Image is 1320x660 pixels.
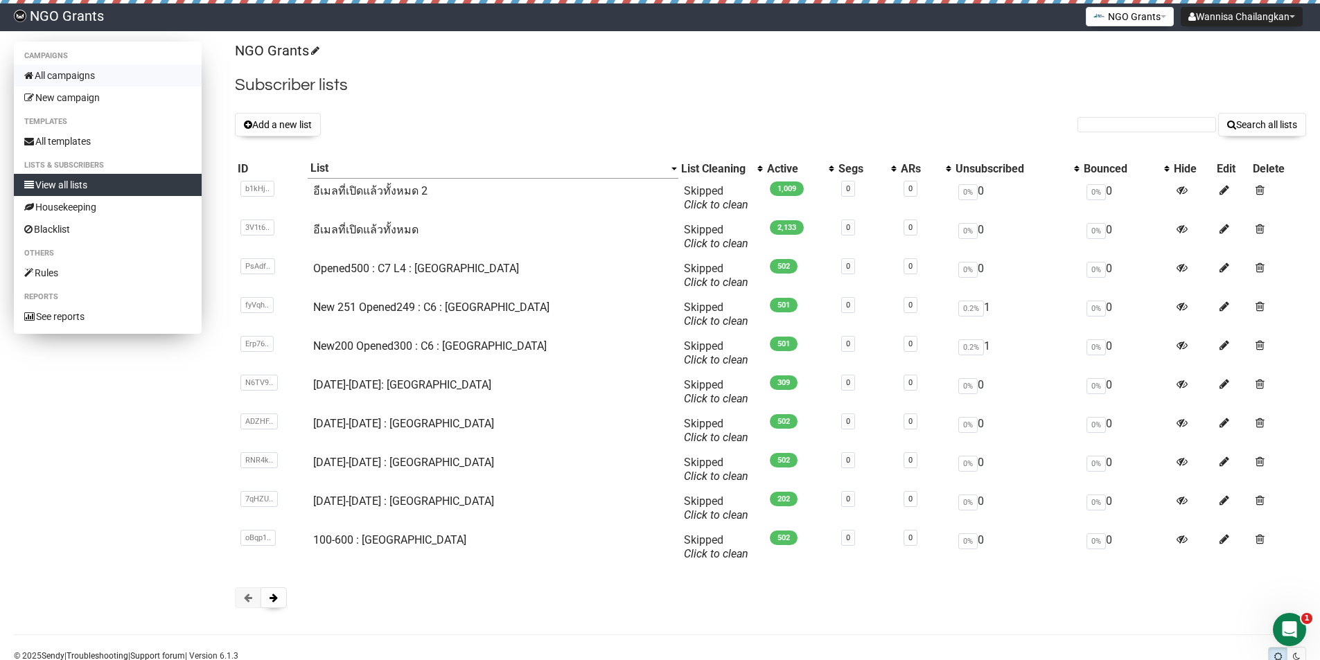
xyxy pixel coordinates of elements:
[14,157,202,174] li: Lists & subscribers
[1273,613,1306,646] iframe: Intercom live chat
[958,417,978,433] span: 0%
[767,162,822,176] div: Active
[678,159,764,179] th: List Cleaning: No sort applied, activate to apply an ascending sort
[684,262,748,289] span: Skipped
[1086,339,1106,355] span: 0%
[846,339,850,348] a: 0
[684,353,748,366] a: Click to clean
[1181,7,1303,26] button: Wannisa Chailangkan
[14,262,202,284] a: Rules
[770,337,798,351] span: 501
[846,301,850,310] a: 0
[14,10,26,22] img: 17080ac3efa689857045ce3784bc614b
[684,237,748,250] a: Click to clean
[14,64,202,87] a: All campaigns
[958,301,984,316] span: 0.2%
[1081,256,1171,295] td: 0
[684,508,748,521] a: Click to clean
[846,456,850,465] a: 0
[908,456,913,465] a: 0
[1218,113,1306,136] button: Search all lists
[846,184,850,193] a: 0
[958,494,978,510] span: 0%
[770,375,798,390] span: 309
[235,113,321,136] button: Add a new list
[313,378,491,391] a: [DATE]-[DATE]: [GEOGRAPHIC_DATA]
[684,494,748,521] span: Skipped
[953,450,1080,489] td: 0
[14,48,202,64] li: Campaigns
[846,223,850,232] a: 0
[684,378,748,405] span: Skipped
[14,174,202,196] a: View all lists
[770,530,798,545] span: 502
[313,262,519,275] a: Opened500 : C7 L4 : [GEOGRAPHIC_DATA]
[684,198,748,211] a: Click to clean
[1086,7,1174,26] button: NGO Grants
[1214,159,1250,179] th: Edit: No sort applied, sorting is disabled
[1086,262,1106,278] span: 0%
[908,262,913,271] a: 0
[684,184,748,211] span: Skipped
[313,184,428,197] a: อีเมลที่เปิดแล้วทั้งหมด 2
[901,162,939,176] div: ARs
[1081,179,1171,217] td: 0
[953,334,1080,373] td: 1
[846,378,850,387] a: 0
[684,547,748,560] a: Click to clean
[681,162,750,176] div: List Cleaning
[1086,378,1106,394] span: 0%
[1081,528,1171,567] td: 0
[240,336,274,352] span: Erp76..
[1081,217,1171,256] td: 0
[313,339,547,353] a: New200 Opened300 : C6 : [GEOGRAPHIC_DATA]
[1301,613,1312,624] span: 1
[14,87,202,109] a: New campaign
[240,375,278,391] span: N6TV9..
[14,196,202,218] a: Housekeeping
[1086,494,1106,510] span: 0%
[1081,489,1171,528] td: 0
[1081,159,1171,179] th: Bounced: No sort applied, activate to apply an ascending sort
[684,276,748,289] a: Click to clean
[958,184,978,200] span: 0%
[14,130,202,152] a: All templates
[684,339,748,366] span: Skipped
[313,533,466,546] a: 100-600 : [GEOGRAPHIC_DATA]
[958,262,978,278] span: 0%
[953,489,1080,528] td: 0
[684,431,748,444] a: Click to clean
[1253,162,1303,176] div: Delete
[846,417,850,426] a: 0
[1084,162,1157,176] div: Bounced
[838,162,884,176] div: Segs
[313,494,494,508] a: [DATE]-[DATE] : [GEOGRAPHIC_DATA]
[14,305,202,328] a: See reports
[1086,184,1106,200] span: 0%
[1086,533,1106,549] span: 0%
[684,533,748,560] span: Skipped
[1081,295,1171,334] td: 0
[684,314,748,328] a: Click to clean
[1086,417,1106,433] span: 0%
[684,392,748,405] a: Click to clean
[235,73,1306,98] h2: Subscriber lists
[1081,450,1171,489] td: 0
[1174,162,1211,176] div: Hide
[908,339,913,348] a: 0
[846,533,850,542] a: 0
[240,258,275,274] span: PsAdf..
[958,533,978,549] span: 0%
[240,413,278,429] span: ADZHF..
[770,453,798,467] span: 502
[953,295,1080,334] td: 1
[1081,334,1171,373] td: 0
[958,223,978,239] span: 0%
[908,494,913,503] a: 0
[14,245,202,262] li: Others
[908,378,913,387] a: 0
[684,470,748,483] a: Click to clean
[908,533,913,542] a: 0
[770,220,804,235] span: 2,133
[14,218,202,240] a: Blacklist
